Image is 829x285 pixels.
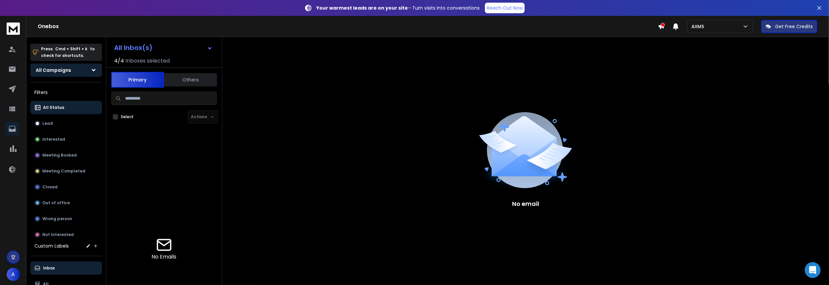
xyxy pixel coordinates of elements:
h1: All Campaigns [36,67,71,73]
p: Inbox [43,265,55,271]
button: Not Interested [30,228,102,241]
button: A [7,268,20,281]
h3: Filters [30,88,102,97]
button: Inbox [30,261,102,275]
p: Reach Out Now [487,5,523,11]
button: All Inbox(s) [109,41,218,54]
button: Others [164,72,217,87]
button: All Status [30,101,102,114]
p: Press to check for shortcuts. [41,46,95,59]
label: Select [121,114,134,119]
p: Out of office [42,200,70,206]
p: Get Free Credits [775,23,813,30]
button: Closed [30,180,102,194]
img: logo [7,23,20,35]
button: All Campaigns [30,64,102,77]
button: Primary [111,72,164,88]
p: Meeting Completed [42,168,85,174]
button: Wrong person [30,212,102,225]
button: Meeting Completed [30,165,102,178]
p: Wrong person [42,216,72,221]
strong: Your warmest leads are on your site [316,5,408,11]
button: Out of office [30,196,102,210]
button: Interested [30,133,102,146]
p: AIIMS [691,23,707,30]
h3: Custom Labels [34,243,69,249]
button: Meeting Booked [30,149,102,162]
p: Meeting Booked [42,153,77,158]
p: All Status [43,105,64,110]
h1: Onebox [38,23,658,30]
p: No Emails [152,253,177,261]
button: Lead [30,117,102,130]
h1: All Inbox(s) [114,44,153,51]
span: 4 / 4 [114,57,124,65]
p: – Turn visits into conversations [316,5,480,11]
button: Get Free Credits [761,20,817,33]
p: Closed [42,184,58,190]
p: No email [512,199,539,209]
p: Not Interested [42,232,74,237]
h3: Inboxes selected [125,57,170,65]
p: Interested [42,137,65,142]
div: Open Intercom Messenger [805,262,821,278]
span: Cmd + Shift + k [54,45,88,53]
p: Lead [42,121,53,126]
a: Reach Out Now [485,3,525,13]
